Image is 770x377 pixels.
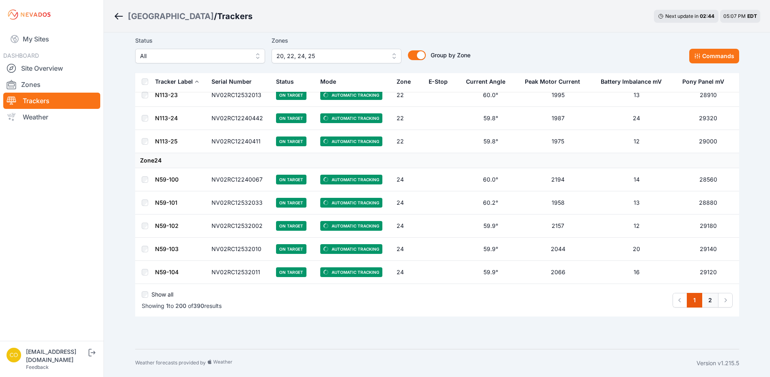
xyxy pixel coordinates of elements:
[3,60,100,76] a: Site Overview
[429,72,454,91] button: E-Stop
[207,191,272,214] td: NV02RC12532033
[151,290,173,299] label: Show all
[601,72,668,91] button: Battery Imbalance mV
[677,238,739,261] td: 29140
[596,130,677,153] td: 12
[673,293,733,308] nav: Pagination
[520,191,595,214] td: 1958
[520,130,595,153] td: 1975
[276,90,306,100] span: On Target
[211,78,252,86] div: Serial Number
[682,78,724,86] div: Pony Panel mV
[596,214,677,238] td: 12
[461,168,520,191] td: 60.0°
[723,13,746,19] span: 05:07 PM
[392,84,424,107] td: 22
[193,302,204,309] span: 390
[155,199,177,206] a: N59-101
[461,191,520,214] td: 60.2°
[320,136,382,146] span: Automatic Tracking
[276,51,385,61] span: 20, 22, 24, 25
[320,267,382,277] span: Automatic Tracking
[320,90,382,100] span: Automatic Tracking
[520,238,595,261] td: 2044
[155,78,193,86] div: Tracker Label
[26,364,49,370] a: Feedback
[207,238,272,261] td: NV02RC12532010
[175,302,186,309] span: 200
[155,72,199,91] button: Tracker Label
[207,214,272,238] td: NV02RC12532002
[392,214,424,238] td: 24
[431,52,470,58] span: Group by Zone
[461,214,520,238] td: 59.9°
[461,238,520,261] td: 59.9°
[3,52,39,59] span: DASHBOARD
[392,191,424,214] td: 24
[596,84,677,107] td: 13
[272,36,401,45] label: Zones
[3,76,100,93] a: Zones
[397,72,417,91] button: Zone
[596,261,677,284] td: 16
[596,107,677,130] td: 24
[320,244,382,254] span: Automatic Tracking
[665,13,699,19] span: Next update in
[596,238,677,261] td: 20
[207,107,272,130] td: NV02RC12240442
[702,293,718,308] a: 2
[677,107,739,130] td: 29320
[320,78,336,86] div: Mode
[320,72,343,91] button: Mode
[128,11,214,22] a: [GEOGRAPHIC_DATA]
[596,168,677,191] td: 14
[700,13,714,19] div: 02 : 44
[155,269,179,275] a: N59-104
[461,107,520,130] td: 59.8°
[687,293,702,308] a: 1
[3,93,100,109] a: Trackers
[677,84,739,107] td: 28910
[276,136,306,146] span: On Target
[155,115,178,121] a: N113-24
[207,261,272,284] td: NV02RC12532011
[211,72,258,91] button: Serial Number
[525,72,587,91] button: Peak Motor Current
[140,51,249,61] span: All
[677,130,739,153] td: 29000
[207,84,272,107] td: NV02RC12532013
[320,113,382,123] span: Automatic Tracking
[3,29,100,49] a: My Sites
[461,130,520,153] td: 59.8°
[461,84,520,107] td: 60.0°
[155,176,179,183] a: N59-100
[392,261,424,284] td: 24
[677,191,739,214] td: 28880
[520,168,595,191] td: 2194
[207,168,272,191] td: NV02RC12240067
[276,113,306,123] span: On Target
[214,11,217,22] span: /
[276,72,300,91] button: Status
[697,359,739,367] div: Version v1.215.5
[689,49,739,63] button: Commands
[677,261,739,284] td: 29120
[276,175,306,184] span: On Target
[207,130,272,153] td: NV02RC12240411
[520,107,595,130] td: 1987
[520,84,595,107] td: 1995
[320,175,382,184] span: Automatic Tracking
[276,198,306,208] span: On Target
[276,221,306,231] span: On Target
[6,348,21,362] img: controlroomoperator@invenergy.com
[677,168,739,191] td: 28560
[114,6,252,27] nav: Breadcrumb
[26,348,87,364] div: [EMAIL_ADDRESS][DOMAIN_NAME]
[466,72,512,91] button: Current Angle
[155,222,179,229] a: N59-102
[682,72,731,91] button: Pony Panel mV
[155,138,177,145] a: N113-25
[520,214,595,238] td: 2157
[6,8,52,21] img: Nevados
